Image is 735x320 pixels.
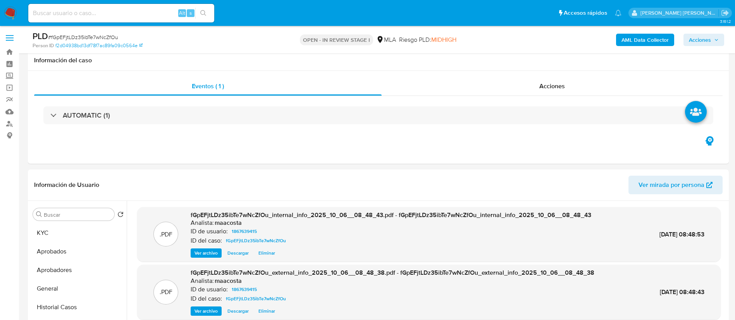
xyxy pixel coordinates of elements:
button: search-icon [195,8,211,19]
button: Eliminar [255,306,279,316]
button: Aprobados [30,242,127,261]
button: Descargar [224,248,253,258]
button: KYC [30,224,127,242]
div: MLA [376,36,396,44]
span: Ver mirada por persona [639,176,704,194]
span: Eventos ( 1 ) [192,82,224,91]
button: Ver archivo [191,306,222,316]
p: ID de usuario: [191,286,228,293]
p: Analista: [191,219,214,227]
span: Descargar [227,249,249,257]
button: AML Data Collector [616,34,674,46]
h1: Información de Usuario [34,181,99,189]
span: Descargar [227,307,249,315]
span: Eliminar [258,307,275,315]
span: Eliminar [258,249,275,257]
p: ID del caso: [191,237,222,245]
span: Ver archivo [195,307,218,315]
span: Accesos rápidos [564,9,607,17]
button: General [30,279,127,298]
button: Acciones [683,34,724,46]
span: 1867639415 [232,285,257,294]
a: 1867639415 [229,285,260,294]
p: maria.acosta@mercadolibre.com [640,9,719,17]
b: Person ID [33,42,54,49]
span: 1867639415 [232,227,257,236]
span: s [189,9,192,17]
b: PLD [33,30,48,42]
a: Notificaciones [615,10,621,16]
h6: maacosta [215,277,242,285]
span: Acciones [539,82,565,91]
p: OPEN - IN REVIEW STAGE I [300,34,373,45]
button: Buscar [36,211,42,217]
span: MIDHIGH [431,35,456,44]
button: Ver archivo [191,248,222,258]
a: 1867639415 [229,227,260,236]
p: Analista: [191,277,214,285]
a: Salir [721,9,729,17]
button: Aprobadores [30,261,127,279]
span: fGpEFjtLDz35ibTe7wNcZfOu_internal_info_2025_10_06__08_48_43.pdf - fGpEFjtLDz35ibTe7wNcZfOu_intern... [191,210,591,219]
span: Acciones [689,34,711,46]
span: [DATE] 08:48:43 [660,287,704,296]
button: Ver mirada por persona [628,176,723,194]
span: [DATE] 08:48:53 [659,230,704,239]
a: fGpEFjtLDz35ibTe7wNcZfOu [223,294,289,303]
a: f2d04938bd13df78f7ac89fa09c0564e [55,42,143,49]
h3: AUTOMATIC (1) [63,111,110,120]
span: fGpEFjtLDz35ibTe7wNcZfOu [226,236,286,245]
h1: Información del caso [34,56,723,64]
button: Volver al orden por defecto [117,211,124,220]
b: AML Data Collector [621,34,669,46]
span: Alt [179,9,185,17]
p: .PDF [160,230,172,239]
p: ID de usuario: [191,228,228,235]
h6: maacosta [215,219,242,227]
button: Historial Casos [30,298,127,317]
span: fGpEFjtLDz35ibTe7wNcZfOu_external_info_2025_10_06__08_48_38.pdf - fGpEFjtLDz35ibTe7wNcZfOu_extern... [191,268,594,277]
p: .PDF [160,288,172,296]
input: Buscar usuario o caso... [28,8,214,18]
span: Ver archivo [195,249,218,257]
span: fGpEFjtLDz35ibTe7wNcZfOu [226,294,286,303]
p: ID del caso: [191,295,222,303]
div: AUTOMATIC (1) [43,106,713,124]
span: Riesgo PLD: [399,36,456,44]
input: Buscar [44,211,111,218]
span: # fGpEFjtLDz35ibTe7wNcZfOu [48,33,118,41]
a: fGpEFjtLDz35ibTe7wNcZfOu [223,236,289,245]
button: Descargar [224,306,253,316]
button: Eliminar [255,248,279,258]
